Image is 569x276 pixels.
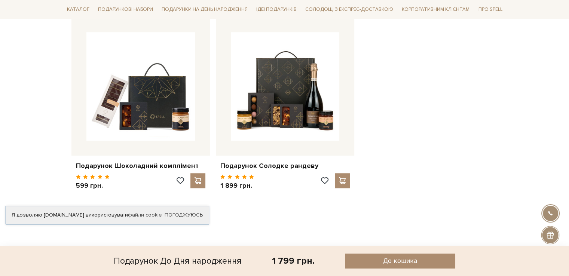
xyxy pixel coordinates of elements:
a: Подарунок Шоколадний комплімент [76,162,205,170]
a: файли cookie [128,212,162,218]
button: До кошика [345,254,455,269]
p: 599 грн. [76,181,110,190]
a: Ідеї подарунків [253,4,300,15]
a: Солодощі з експрес-доставкою [302,3,396,16]
div: Я дозволяю [DOMAIN_NAME] використовувати [6,212,209,218]
a: Корпоративним клієнтам [399,4,472,15]
a: Подарунок Солодке рандеву [220,162,350,170]
a: Про Spell [475,4,505,15]
a: Подарунки на День народження [159,4,251,15]
a: Подарункові набори [95,4,156,15]
a: Погоджуюсь [165,212,203,218]
div: Подарунок До Дня народження [114,254,242,269]
span: До кошика [383,257,417,265]
a: Каталог [64,4,92,15]
div: 1 799 грн. [272,255,315,267]
p: 1 899 грн. [220,181,254,190]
